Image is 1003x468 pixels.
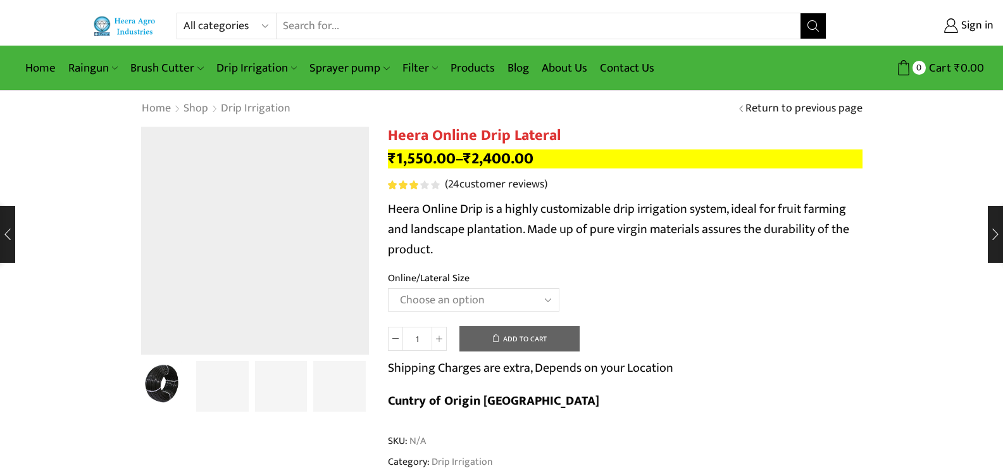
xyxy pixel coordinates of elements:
[138,361,190,412] li: 1 / 5
[403,327,432,351] input: Product quantity
[926,60,951,77] span: Cart
[388,434,863,448] span: SKU:
[445,177,547,193] a: (24customer reviews)
[388,146,456,172] bdi: 1,550.00
[594,53,661,83] a: Contact Us
[913,61,926,74] span: 0
[277,13,800,39] input: Search for...
[388,180,442,189] span: 24
[138,359,190,412] img: Heera Online Drip Lateral
[408,434,426,448] span: N/A
[313,361,366,414] a: HG
[801,13,826,39] button: Search button
[501,53,535,83] a: Blog
[845,15,994,37] a: Sign in
[210,53,303,83] a: Drip Irrigation
[396,53,444,83] a: Filter
[745,101,863,117] a: Return to previous page
[141,101,171,117] a: Home
[388,358,673,378] p: Shipping Charges are extra, Depends on your Location
[459,326,580,351] button: Add to cart
[388,127,863,145] h1: Heera Online Drip Lateral
[388,271,470,286] label: Online/Lateral Size
[138,359,190,412] a: Heera Online Drip Lateral 3
[388,199,863,260] p: Heera Online Drip is a highly customizable drip irrigation system, ideal for fruit farming and la...
[388,149,863,168] p: –
[388,180,420,189] span: Rated out of 5 based on customer ratings
[958,18,994,34] span: Sign in
[124,53,209,83] a: Brush Cutter
[463,146,533,172] bdi: 2,400.00
[535,53,594,83] a: About Us
[255,361,308,414] a: 4
[448,175,459,194] span: 24
[954,58,961,78] span: ₹
[62,53,124,83] a: Raingun
[388,180,439,189] div: Rated 3.08 out of 5
[388,146,396,172] span: ₹
[313,361,366,412] li: 4 / 5
[839,56,984,80] a: 0 Cart ₹0.00
[141,127,369,355] div: 1 / 5
[220,101,291,117] a: Drip Irrigation
[183,101,209,117] a: Shop
[196,361,249,414] a: 2
[444,53,501,83] a: Products
[141,101,291,117] nav: Breadcrumb
[954,58,984,78] bdi: 0.00
[303,53,396,83] a: Sprayer pump
[196,361,249,412] li: 2 / 5
[19,53,62,83] a: Home
[388,390,599,412] b: Cuntry of Origin [GEOGRAPHIC_DATA]
[255,361,308,412] li: 3 / 5
[463,146,471,172] span: ₹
